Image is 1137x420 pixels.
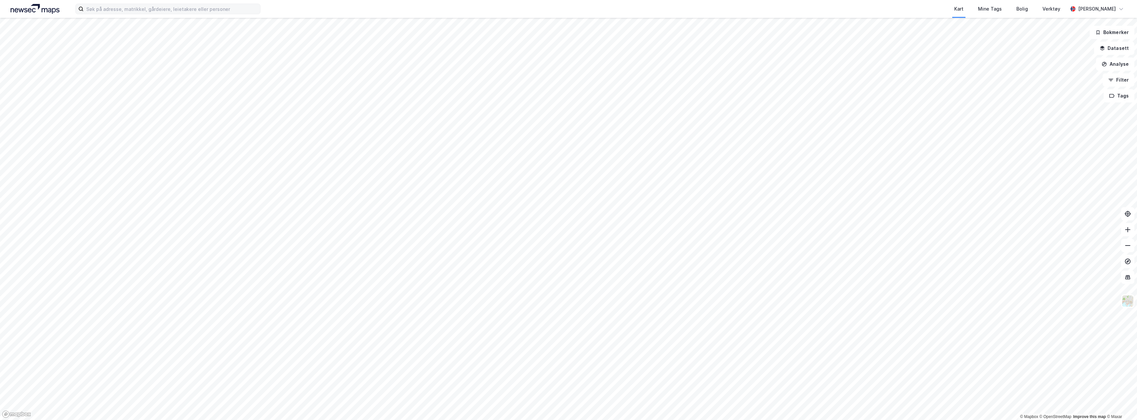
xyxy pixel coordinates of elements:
[1016,5,1028,13] div: Bolig
[1104,388,1137,420] iframe: Chat Widget
[1090,26,1134,39] button: Bokmerker
[1121,295,1134,307] img: Z
[11,4,59,14] img: logo.a4113a55bc3d86da70a041830d287a7e.svg
[1078,5,1116,13] div: [PERSON_NAME]
[1096,57,1134,71] button: Analyse
[1104,89,1134,102] button: Tags
[84,4,260,14] input: Søk på adresse, matrikkel, gårdeiere, leietakere eller personer
[1104,388,1137,420] div: Kontrollprogram for chat
[954,5,963,13] div: Kart
[1039,414,1072,419] a: OpenStreetMap
[1020,414,1038,419] a: Mapbox
[1073,414,1106,419] a: Improve this map
[1103,73,1134,87] button: Filter
[1094,42,1134,55] button: Datasett
[1042,5,1060,13] div: Verktøy
[978,5,1002,13] div: Mine Tags
[2,410,31,418] a: Mapbox homepage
